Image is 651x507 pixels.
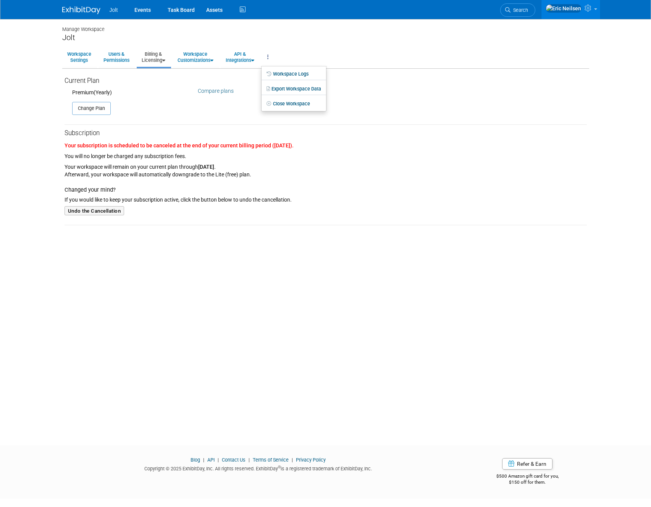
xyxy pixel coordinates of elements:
span: | [290,457,295,463]
span: [DATE] [198,164,214,170]
button: Change Plan [72,102,111,115]
img: Eric Neilsen [546,4,582,13]
div: Jolt [62,33,589,42]
div: Manage Workspace [62,19,589,33]
div: Afterward, your workspace will automatically downgrade to the Lite (free) plan. [65,171,587,178]
a: API [207,457,215,463]
div: Your workspace will remain on your current plan through . [65,163,587,171]
div: If you would like to keep your subscription active, click the button below to undo the cancellation. [65,196,587,203]
span: | [247,457,252,463]
a: Privacy Policy [296,457,326,463]
div: Changed your mind? [65,186,587,194]
a: Compare plans [198,88,234,94]
a: Workspace Logs [262,68,326,80]
a: Blog [191,457,200,463]
span: Jolt [110,7,118,13]
div: You will no longer be charged any subscription fees. [65,152,587,160]
span: (Yearly) [94,89,112,95]
a: Terms of Service [253,457,289,463]
a: Search [500,3,535,17]
div: Copyright © 2025 ExhibitDay, Inc. All rights reserved. ExhibitDay is a registered trademark of Ex... [62,463,455,472]
div: $500 Amazon gift card for you, [466,468,589,486]
div: Premium [72,89,187,96]
span: | [201,457,206,463]
span: | [216,457,221,463]
a: Close Workspace [262,98,326,110]
a: Refer & Earn [502,458,552,470]
span: Search [510,7,528,13]
a: API &Integrations [221,48,259,66]
a: Billing &Licensing [137,48,170,66]
div: Your subscription is scheduled to be canceled at the end of your current billing period ([DATE]). [65,142,587,149]
div: $150 off for them. [466,479,589,486]
a: Contact Us [222,457,246,463]
img: ExhibitDay [62,6,100,14]
button: Undo the Cancellation [65,206,124,215]
a: Export Workspace Data [262,83,326,95]
a: WorkspaceCustomizations [173,48,218,66]
div: Current Plan [65,73,187,89]
a: Users &Permissions [99,48,134,66]
sup: ® [278,465,281,469]
div: Subscription [65,125,587,138]
a: WorkspaceSettings [62,48,96,66]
